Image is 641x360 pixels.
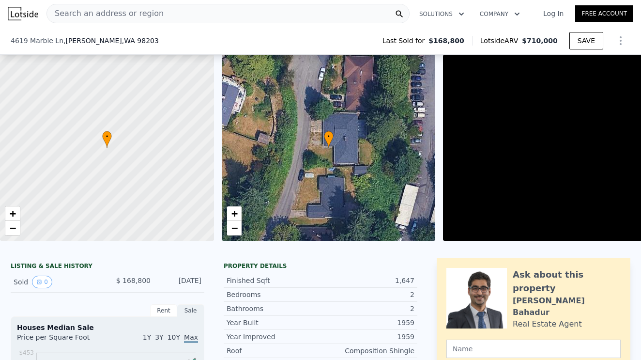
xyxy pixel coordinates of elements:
[513,295,621,318] div: [PERSON_NAME] Bahadur
[116,277,151,284] span: $ 168,800
[446,340,621,358] input: Name
[14,276,100,288] div: Sold
[382,36,429,46] span: Last Sold for
[320,318,414,328] div: 1959
[47,8,164,19] span: Search an address or region
[227,318,320,328] div: Year Built
[63,36,159,46] span: , [PERSON_NAME]
[10,222,16,234] span: −
[11,36,63,46] span: 4619 Marble Ln
[184,333,198,343] span: Max
[320,346,414,356] div: Composition Shingle
[158,276,201,288] div: [DATE]
[320,332,414,342] div: 1959
[513,268,621,295] div: Ask about this property
[412,5,472,23] button: Solutions
[19,349,34,356] tspan: $453
[8,7,38,20] img: Lotside
[513,318,582,330] div: Real Estate Agent
[17,323,198,332] div: Houses Median Sale
[428,36,464,46] span: $168,800
[155,333,163,341] span: 3Y
[569,32,603,49] button: SAVE
[227,206,242,221] a: Zoom in
[11,262,204,272] div: LISTING & SALE HISTORY
[10,207,16,219] span: +
[231,222,237,234] span: −
[227,304,320,313] div: Bathrooms
[522,37,558,45] span: $710,000
[320,304,414,313] div: 2
[122,37,159,45] span: , WA 98203
[143,333,151,341] span: 1Y
[227,221,242,235] a: Zoom out
[324,132,334,141] span: •
[102,131,112,148] div: •
[177,304,204,317] div: Sale
[227,332,320,342] div: Year Improved
[611,31,630,50] button: Show Options
[150,304,177,317] div: Rent
[227,276,320,285] div: Finished Sqft
[532,9,575,18] a: Log In
[227,346,320,356] div: Roof
[17,332,107,348] div: Price per Square Foot
[32,276,52,288] button: View historical data
[5,206,20,221] a: Zoom in
[231,207,237,219] span: +
[320,290,414,299] div: 2
[168,333,180,341] span: 10Y
[5,221,20,235] a: Zoom out
[227,290,320,299] div: Bedrooms
[102,132,112,141] span: •
[472,5,528,23] button: Company
[575,5,633,22] a: Free Account
[224,262,417,270] div: Property details
[480,36,522,46] span: Lotside ARV
[320,276,414,285] div: 1,647
[324,131,334,148] div: •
